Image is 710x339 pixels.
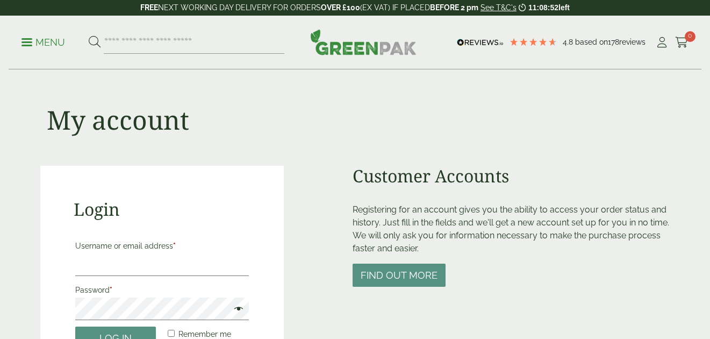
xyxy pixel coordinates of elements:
img: REVIEWS.io [457,39,504,46]
span: reviews [619,38,646,46]
strong: BEFORE 2 pm [430,3,478,12]
span: Remember me [178,330,231,338]
i: My Account [655,37,669,48]
span: Based on [575,38,608,46]
a: See T&C's [480,3,517,12]
a: Menu [21,36,65,47]
span: 178 [608,38,619,46]
button: Find out more [353,264,446,287]
a: 0 [675,34,689,51]
strong: OVER £100 [321,3,360,12]
img: GreenPak Supplies [310,29,417,55]
p: Registering for an account gives you the ability to access your order status and history. Just fi... [353,203,670,255]
label: Password [75,282,249,298]
label: Username or email address [75,238,249,253]
i: Cart [675,37,689,48]
a: Find out more [353,271,446,281]
span: 4.8 [563,38,575,46]
span: 0 [685,31,695,42]
span: 11:08:52 [528,3,558,12]
strong: FREE [140,3,158,12]
p: Menu [21,36,65,49]
div: 4.78 Stars [509,37,557,47]
input: Remember me [168,330,175,337]
span: left [558,3,570,12]
h2: Login [74,199,250,220]
h2: Customer Accounts [353,166,670,186]
h1: My account [47,104,189,136]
